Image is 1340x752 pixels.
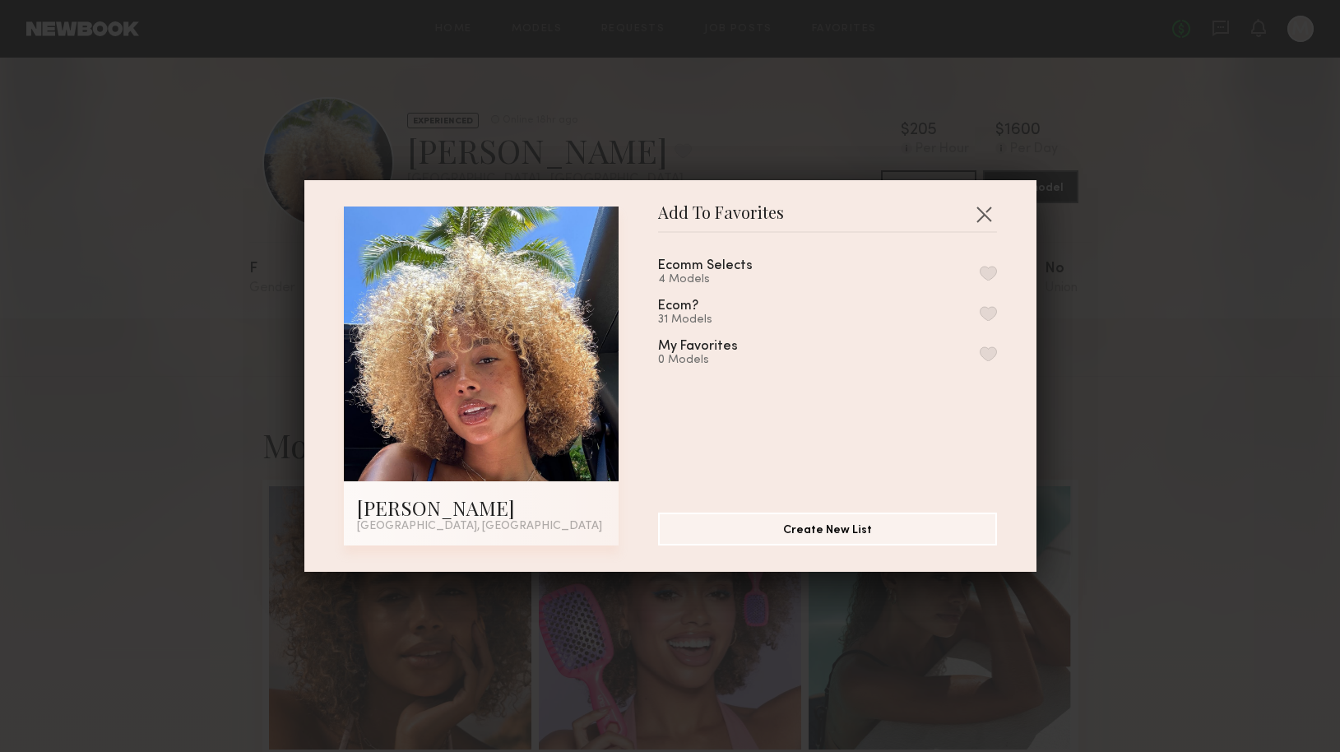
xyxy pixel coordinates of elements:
div: 4 Models [658,273,792,286]
div: [GEOGRAPHIC_DATA], [GEOGRAPHIC_DATA] [357,521,605,532]
span: Add To Favorites [658,207,784,231]
button: Create New List [658,513,997,545]
div: [PERSON_NAME] [357,494,605,521]
div: Ecom? [658,299,698,313]
div: Ecomm Selects [658,259,753,273]
div: 0 Models [658,354,777,367]
button: Close [971,201,997,227]
div: My Favorites [658,340,738,354]
div: 31 Models [658,313,738,327]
